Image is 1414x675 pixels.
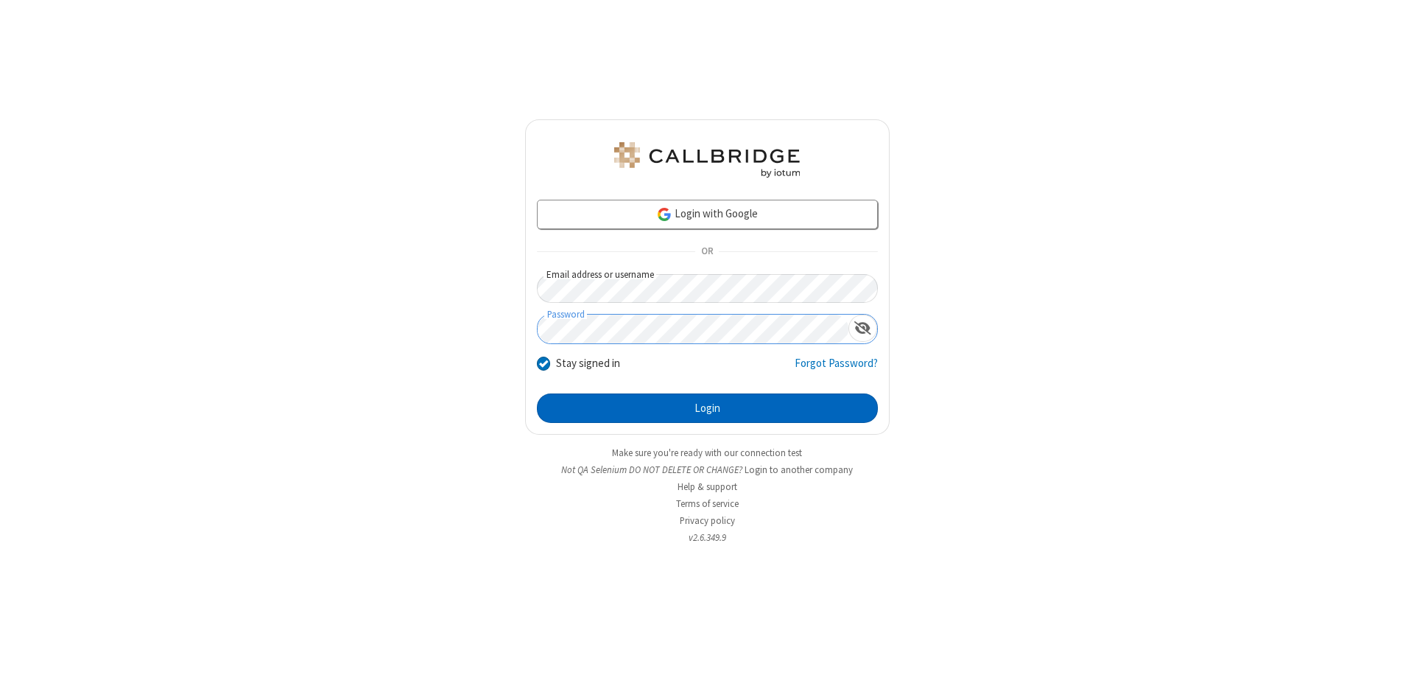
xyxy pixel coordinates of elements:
label: Stay signed in [556,355,620,372]
a: Make sure you're ready with our connection test [612,447,802,459]
a: Help & support [678,480,737,493]
button: Login [537,394,878,423]
span: OR [695,242,719,262]
a: Forgot Password? [795,355,878,383]
img: google-icon.png [656,206,672,223]
img: QA Selenium DO NOT DELETE OR CHANGE [611,142,803,178]
button: Login to another company [745,463,853,477]
a: Login with Google [537,200,878,229]
div: Show password [848,315,877,342]
input: Password [538,315,848,343]
li: v2.6.349.9 [525,531,890,545]
a: Terms of service [676,497,739,510]
li: Not QA Selenium DO NOT DELETE OR CHANGE? [525,463,890,477]
input: Email address or username [537,274,878,303]
a: Privacy policy [680,514,735,527]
